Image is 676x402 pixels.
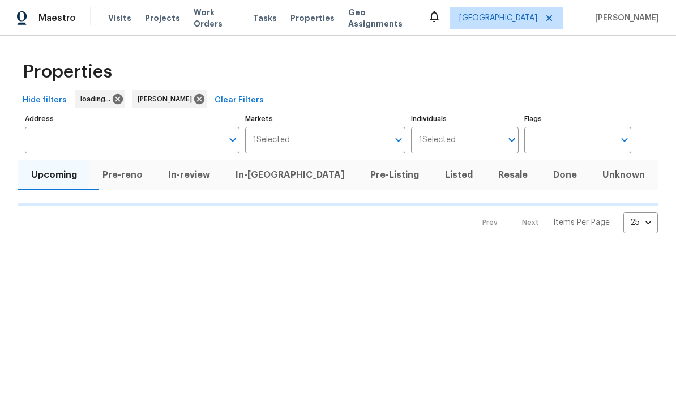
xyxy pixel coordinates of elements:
span: Clear Filters [215,93,264,108]
button: Open [504,132,520,148]
span: Properties [290,12,335,24]
span: Listed [439,167,478,183]
button: Open [225,132,241,148]
span: [GEOGRAPHIC_DATA] [459,12,537,24]
span: Geo Assignments [348,7,414,29]
div: loading... [75,90,125,108]
label: Flags [524,116,631,122]
span: loading... [80,93,115,105]
span: Pre-reno [96,167,148,183]
span: Work Orders [194,7,239,29]
nav: Pagination Navigation [472,212,658,233]
span: Resale [492,167,533,183]
span: In-[GEOGRAPHIC_DATA] [230,167,351,183]
span: Done [547,167,583,183]
button: Open [391,132,407,148]
div: [PERSON_NAME] [132,90,207,108]
span: Upcoming [25,167,83,183]
div: 25 [623,208,658,237]
span: Hide filters [23,93,67,108]
span: [PERSON_NAME] [591,12,659,24]
span: Maestro [38,12,76,24]
p: Items Per Page [553,217,610,228]
span: Projects [145,12,180,24]
button: Hide filters [18,90,71,111]
span: Properties [23,66,112,78]
span: Tasks [253,14,277,22]
span: 1 Selected [419,135,456,145]
span: Visits [108,12,131,24]
span: In-review [162,167,216,183]
label: Individuals [411,116,518,122]
span: 1 Selected [253,135,290,145]
button: Clear Filters [210,90,268,111]
label: Address [25,116,239,122]
span: [PERSON_NAME] [138,93,196,105]
label: Markets [245,116,406,122]
span: Unknown [597,167,651,183]
button: Open [617,132,632,148]
span: Pre-Listing [365,167,425,183]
